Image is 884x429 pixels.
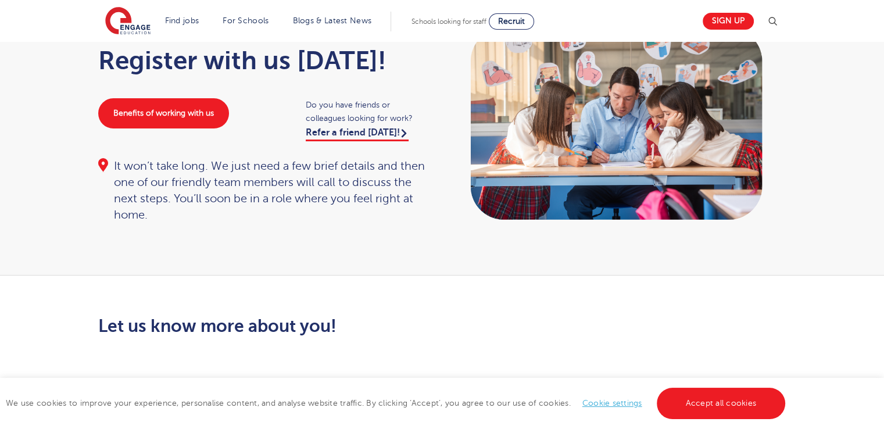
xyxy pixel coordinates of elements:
[657,388,786,419] a: Accept all cookies
[306,127,409,141] a: Refer a friend [DATE]!
[98,158,431,223] div: It won’t take long. We just need a few brief details and then one of our friendly team members wi...
[105,7,151,36] img: Engage Education
[582,399,642,407] a: Cookie settings
[498,17,525,26] span: Recruit
[293,16,372,25] a: Blogs & Latest News
[223,16,269,25] a: For Schools
[98,46,431,75] h1: Register with us [DATE]!
[6,399,788,407] span: We use cookies to improve your experience, personalise content, and analyse website traffic. By c...
[411,17,486,26] span: Schools looking for staff
[98,98,229,128] a: Benefits of working with us
[306,98,431,125] span: Do you have friends or colleagues looking for work?
[489,13,534,30] a: Recruit
[703,13,754,30] a: Sign up
[165,16,199,25] a: Find jobs
[98,316,551,336] h2: Let us know more about you!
